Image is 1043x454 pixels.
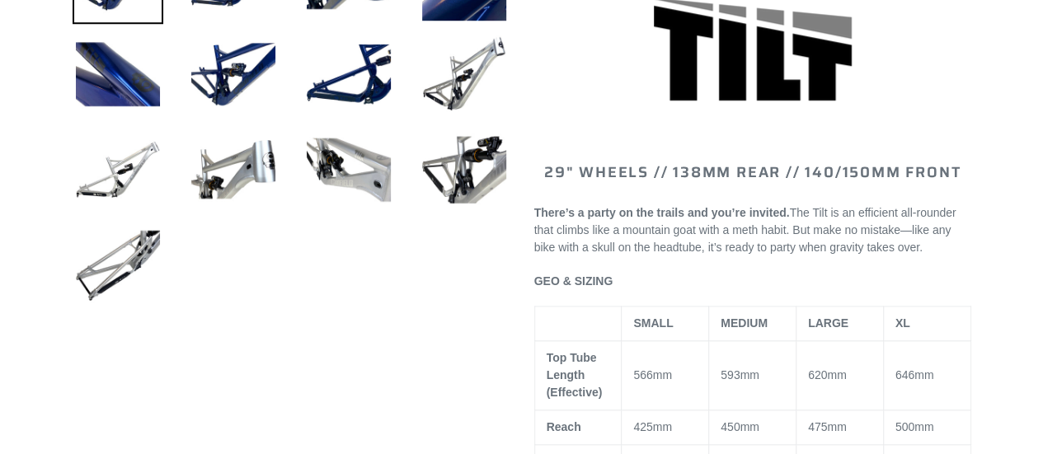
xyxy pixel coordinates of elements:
img: Load image into Gallery viewer, TILT - Frameset [73,29,163,119]
b: There’s a party on the trails and you’re invited. [534,206,790,219]
td: 593mm [709,341,796,410]
span: XL [895,316,910,330]
td: 425mm [622,410,709,445]
img: Load image into Gallery viewer, TILT - Frameset [419,124,510,215]
img: Load image into Gallery viewer, TILT - Frameset [73,124,163,215]
span: The Tilt is an efficient all-rounder that climbs like a mountain goat with a meth habit. But make... [534,206,956,254]
img: Load image into Gallery viewer, TILT - Frameset [303,29,394,119]
span: SMALL [633,316,673,330]
span: MEDIUM [721,316,768,330]
td: 500mm [883,410,970,445]
img: Load image into Gallery viewer, TILT - Frameset [188,29,279,119]
img: Load image into Gallery viewer, TILT - Frameset [303,124,394,215]
span: GEO & SIZING [534,274,613,288]
img: Load image into Gallery viewer, TILT - Frameset [73,220,163,311]
img: Load image into Gallery viewer, TILT - Frameset [419,29,510,119]
td: 450mm [709,410,796,445]
td: 475mm [796,410,883,445]
span: 29" WHEELS // 138mm REAR // 140/150mm FRONT [544,161,961,184]
td: 620mm [796,341,883,410]
span: Reach [547,420,581,433]
td: 646mm [883,341,970,410]
img: Load image into Gallery viewer, TILT - Frameset [188,124,279,215]
span: LARGE [808,316,848,330]
span: Top Tube Length (Effective) [547,351,603,399]
td: 566mm [622,341,709,410]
